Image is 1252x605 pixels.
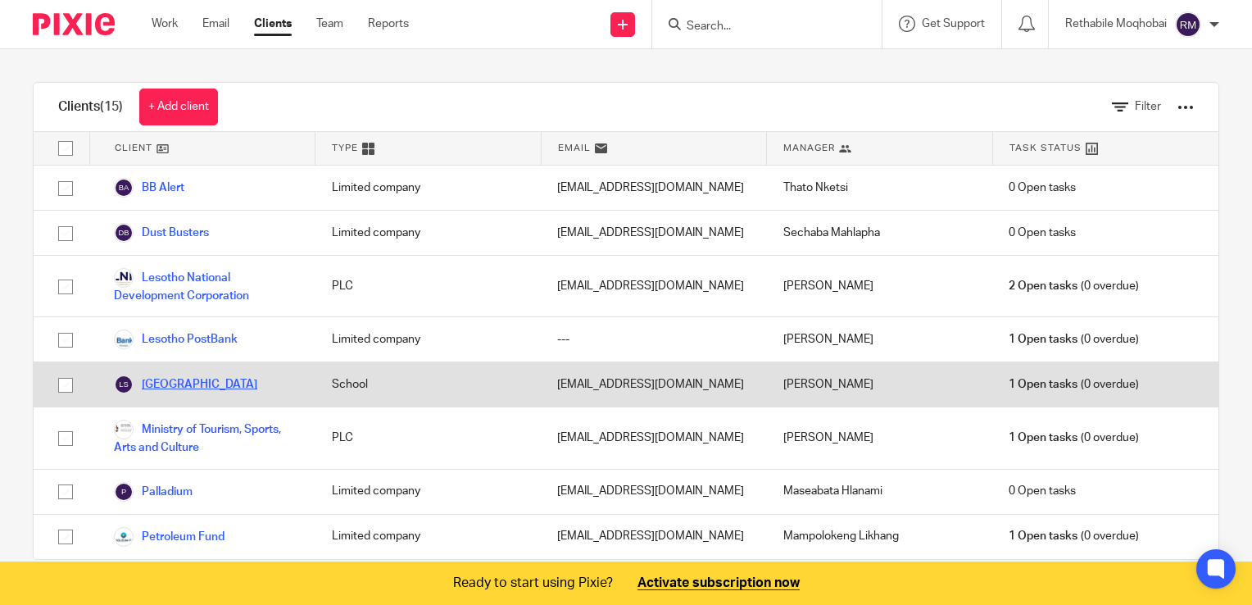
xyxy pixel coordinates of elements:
div: [EMAIL_ADDRESS][DOMAIN_NAME] [541,256,767,316]
div: Maseabata Hlanami [767,470,993,514]
div: Limited company [315,515,542,559]
span: (0 overdue) [1009,430,1138,446]
div: [PERSON_NAME] [767,256,993,316]
a: Dust Busters [114,223,209,243]
div: Limited company [315,211,542,255]
div: Sechaba Mahlapha [767,211,993,255]
div: [PERSON_NAME] [767,407,993,468]
span: 0 Open tasks [1009,483,1076,499]
a: Work [152,16,178,32]
span: 1 Open tasks [1009,331,1077,348]
div: Thato Nketsi [767,166,993,210]
span: 1 Open tasks [1009,376,1077,393]
div: Limited company [315,166,542,210]
span: Task Status [1009,141,1082,155]
img: svg%3E [1175,11,1201,38]
a: Lesotho National Development Corporation [114,268,299,304]
div: Limited company [315,470,542,514]
span: (0 overdue) [1009,376,1138,393]
span: 1 Open tasks [1009,430,1077,446]
div: --- [541,317,767,362]
div: [EMAIL_ADDRESS][DOMAIN_NAME] [541,362,767,407]
input: Search [685,20,832,34]
img: svg%3E [114,223,134,243]
input: Select all [50,133,81,164]
span: 0 Open tasks [1009,225,1076,241]
img: svg%3E [114,375,134,394]
a: Ministry of Tourism, Sports, Arts and Culture [114,420,299,456]
img: lpb-Logo-color.png [114,330,134,349]
span: Manager [783,141,835,155]
div: School [315,362,542,407]
span: 0 Open tasks [1009,180,1076,196]
span: Filter [1135,101,1161,112]
a: Lesotho PostBank [114,330,238,349]
span: (0 overdue) [1009,278,1138,294]
span: Email [558,141,591,155]
div: [EMAIL_ADDRESS][DOMAIN_NAME] [541,166,767,210]
img: Pixie [33,13,115,35]
div: [EMAIL_ADDRESS][DOMAIN_NAME] [541,515,767,559]
div: [EMAIL_ADDRESS][DOMAIN_NAME] [541,211,767,255]
div: [EMAIL_ADDRESS][DOMAIN_NAME] [541,470,767,514]
span: (15) [100,100,123,113]
span: Client [115,141,152,155]
a: Team [316,16,343,32]
img: 04.-PetroleumFund-Logo-2.png [114,527,134,547]
a: Palladium [114,482,193,502]
div: [EMAIL_ADDRESS][DOMAIN_NAME] [541,407,767,468]
span: 2 Open tasks [1009,278,1077,294]
img: svg%3E [114,178,134,198]
span: Type [332,141,358,155]
span: (0 overdue) [1009,528,1138,544]
a: Clients [254,16,292,32]
a: BB Alert [114,178,184,198]
a: [GEOGRAPHIC_DATA] [114,375,257,394]
div: PLC [315,256,542,316]
p: Rethabile Moqhobai [1065,16,1167,32]
div: [PERSON_NAME] [767,362,993,407]
div: Mampolokeng Likhang [767,515,993,559]
div: Limited company [315,317,542,362]
a: Reports [368,16,409,32]
a: Email [202,16,229,32]
img: LNDC-1024x304.png [114,268,134,288]
img: svg%3E [114,482,134,502]
h1: Clients [58,98,123,116]
a: + Add client [139,89,218,125]
span: (0 overdue) [1009,331,1138,348]
span: Get Support [922,18,985,30]
div: PLC [315,407,542,468]
div: [PERSON_NAME] [767,317,993,362]
span: 1 Open tasks [1009,528,1077,544]
a: Petroleum Fund [114,527,225,547]
img: MTSAC.png [114,420,134,439]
